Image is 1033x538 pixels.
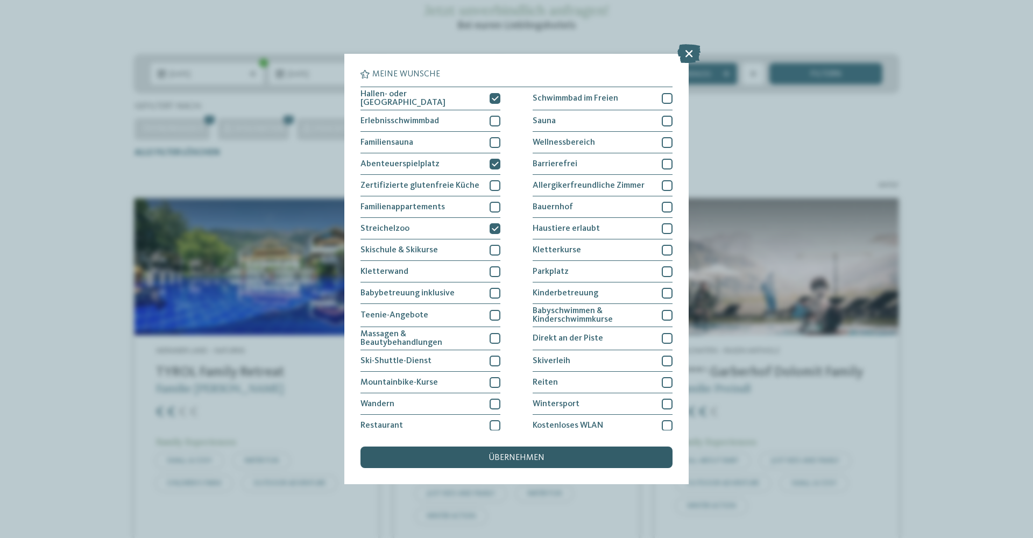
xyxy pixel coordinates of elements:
[533,117,556,125] span: Sauna
[533,307,654,324] span: Babyschwimmen & Kinderschwimmkurse
[533,203,573,211] span: Bauernhof
[360,311,428,320] span: Teenie-Angebote
[360,203,445,211] span: Familienappartements
[533,378,558,387] span: Reiten
[360,421,403,430] span: Restaurant
[533,357,570,365] span: Skiverleih
[360,160,440,168] span: Abenteuerspielplatz
[360,289,455,298] span: Babybetreuung inklusive
[533,289,598,298] span: Kinderbetreuung
[360,378,438,387] span: Mountainbike-Kurse
[360,224,409,233] span: Streichelzoo
[360,138,413,147] span: Familiensauna
[533,94,618,103] span: Schwimmbad im Freien
[533,400,579,408] span: Wintersport
[533,267,569,276] span: Parkplatz
[533,224,600,233] span: Haustiere erlaubt
[360,90,482,107] span: Hallen- oder [GEOGRAPHIC_DATA]
[533,181,645,190] span: Allergikerfreundliche Zimmer
[360,117,439,125] span: Erlebnisschwimmbad
[360,181,479,190] span: Zertifizierte glutenfreie Küche
[360,400,394,408] span: Wandern
[360,357,431,365] span: Ski-Shuttle-Dienst
[533,421,603,430] span: Kostenloses WLAN
[360,267,408,276] span: Kletterwand
[533,138,595,147] span: Wellnessbereich
[360,246,438,254] span: Skischule & Skikurse
[533,160,577,168] span: Barrierefrei
[360,330,482,347] span: Massagen & Beautybehandlungen
[533,334,603,343] span: Direkt an der Piste
[533,246,581,254] span: Kletterkurse
[489,454,544,462] span: übernehmen
[372,70,440,79] span: Meine Wünsche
